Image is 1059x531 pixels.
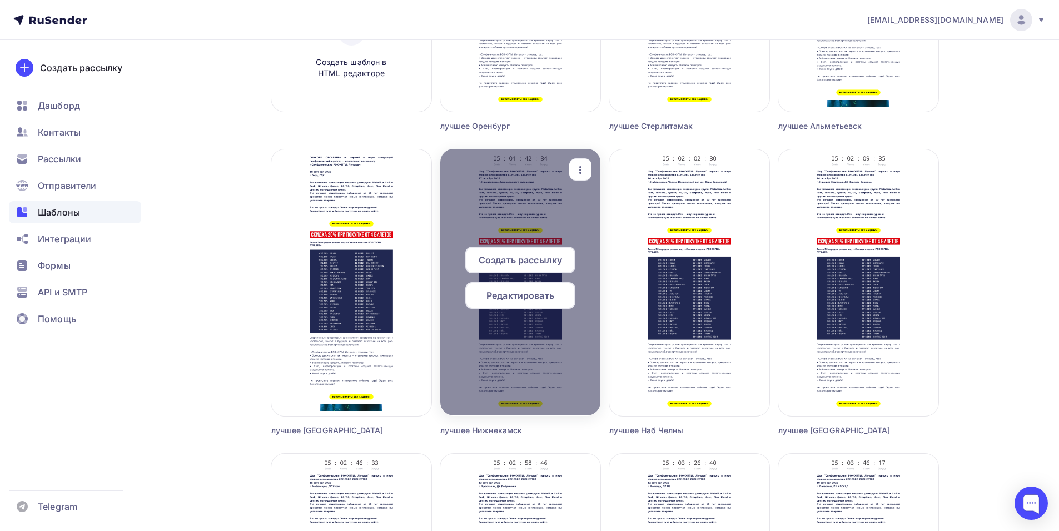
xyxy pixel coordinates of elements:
[38,126,81,139] span: Контакты
[38,206,80,219] span: Шаблоны
[778,425,898,436] div: лучшее [GEOGRAPHIC_DATA]
[9,94,141,117] a: Дашборд
[609,425,729,436] div: лучшее Наб Челны
[271,425,391,436] div: лучшее [GEOGRAPHIC_DATA]
[479,253,562,267] span: Создать рассылку
[38,500,77,513] span: Telegram
[440,425,560,436] div: лучшее Нижнекамск
[9,121,141,143] a: Контакты
[9,254,141,277] a: Формы
[9,174,141,197] a: Отправители
[38,312,76,325] span: Помощь
[38,232,91,246] span: Интеграции
[299,57,404,79] span: Создать шаблон в HTML редакторе
[867,9,1046,31] a: [EMAIL_ADDRESS][DOMAIN_NAME]
[9,201,141,223] a: Шаблоны
[778,121,898,132] div: лучшее Альметьевск
[38,152,81,166] span: Рассылки
[9,148,141,170] a: Рассылки
[38,99,80,112] span: Дашборд
[40,61,122,74] div: Создать рассылку
[38,259,71,272] span: Формы
[38,179,97,192] span: Отправители
[609,121,729,132] div: лучшее Стерлитамак
[38,285,87,299] span: API и SMTP
[867,14,1003,26] span: [EMAIL_ADDRESS][DOMAIN_NAME]
[486,289,554,302] span: Редактировать
[440,121,560,132] div: лучшее Оренбург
